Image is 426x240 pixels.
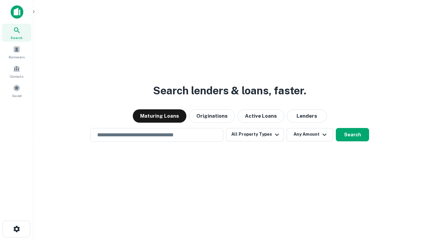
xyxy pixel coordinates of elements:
[12,93,22,98] span: Saved
[2,82,31,100] a: Saved
[287,109,327,123] button: Lenders
[2,43,31,61] a: Borrowers
[11,35,23,40] span: Search
[336,128,369,141] button: Search
[2,62,31,80] a: Contacts
[226,128,284,141] button: All Property Types
[238,109,284,123] button: Active Loans
[11,5,23,19] img: capitalize-icon.png
[153,83,306,99] h3: Search lenders & loans, faster.
[2,24,31,42] a: Search
[393,187,426,219] iframe: Chat Widget
[10,74,23,79] span: Contacts
[287,128,333,141] button: Any Amount
[133,109,186,123] button: Maturing Loans
[189,109,235,123] button: Originations
[9,54,25,60] span: Borrowers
